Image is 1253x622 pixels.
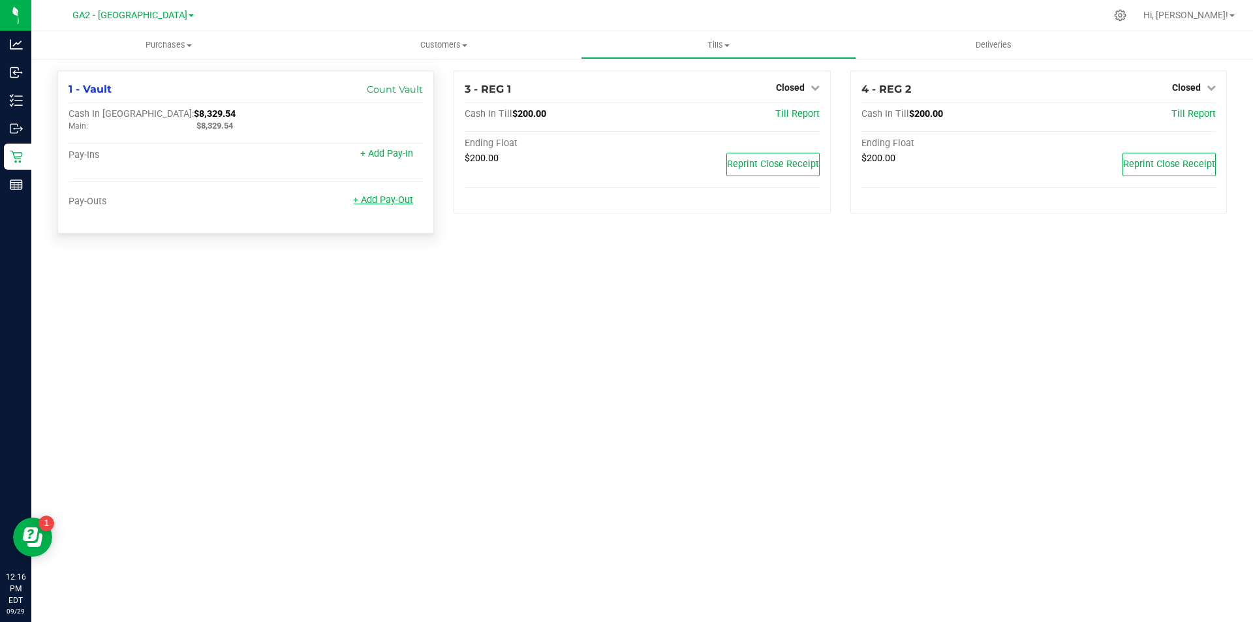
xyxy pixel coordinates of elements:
[861,83,911,95] span: 4 - REG 2
[465,153,499,164] span: $200.00
[1171,108,1216,119] a: Till Report
[775,108,820,119] a: Till Report
[465,108,512,119] span: Cash In Till
[31,31,306,59] a: Purchases
[776,82,805,93] span: Closed
[727,159,819,170] span: Reprint Close Receipt
[10,178,23,191] inline-svg: Reports
[10,94,23,107] inline-svg: Inventory
[69,83,112,95] span: 1 - Vault
[1123,159,1215,170] span: Reprint Close Receipt
[69,149,246,161] div: Pay-Ins
[1122,153,1216,176] button: Reprint Close Receipt
[909,108,943,119] span: $200.00
[196,121,233,131] span: $8,329.54
[31,39,306,51] span: Purchases
[581,31,856,59] a: Tills
[581,39,855,51] span: Tills
[1112,9,1128,22] div: Manage settings
[861,153,895,164] span: $200.00
[307,39,580,51] span: Customers
[861,108,909,119] span: Cash In Till
[10,66,23,79] inline-svg: Inbound
[856,31,1131,59] a: Deliveries
[10,38,23,51] inline-svg: Analytics
[367,84,423,95] a: Count Vault
[306,31,581,59] a: Customers
[10,122,23,135] inline-svg: Outbound
[72,10,187,21] span: GA2 - [GEOGRAPHIC_DATA]
[6,606,25,616] p: 09/29
[6,571,25,606] p: 12:16 PM EDT
[39,516,54,531] iframe: Resource center unread badge
[465,138,642,149] div: Ending Float
[512,108,546,119] span: $200.00
[194,108,236,119] span: $8,329.54
[10,150,23,163] inline-svg: Retail
[13,518,52,557] iframe: Resource center
[69,121,88,131] span: Main:
[861,138,1039,149] div: Ending Float
[958,39,1029,51] span: Deliveries
[1143,10,1228,20] span: Hi, [PERSON_NAME]!
[69,196,246,208] div: Pay-Outs
[726,153,820,176] button: Reprint Close Receipt
[360,148,413,159] a: + Add Pay-In
[69,108,194,119] span: Cash In [GEOGRAPHIC_DATA]:
[353,194,413,206] a: + Add Pay-Out
[1172,82,1201,93] span: Closed
[465,83,511,95] span: 3 - REG 1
